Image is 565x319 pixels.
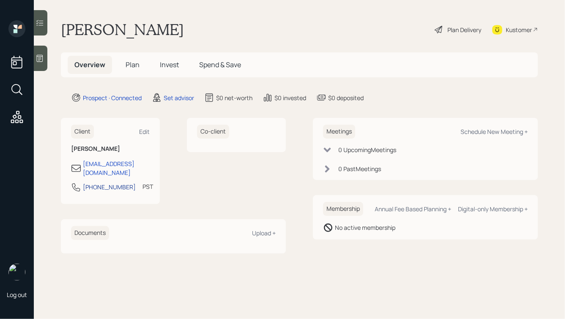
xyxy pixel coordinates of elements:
div: Schedule New Meeting + [461,128,528,136]
h6: Co-client [197,125,229,139]
div: $0 deposited [328,93,364,102]
div: Annual Fee Based Planning + [375,205,451,213]
h6: [PERSON_NAME] [71,145,150,153]
div: No active membership [335,223,395,232]
span: Invest [160,60,179,69]
span: Spend & Save [199,60,241,69]
div: [PHONE_NUMBER] [83,183,136,191]
div: Edit [139,128,150,136]
h6: Documents [71,226,109,240]
div: PST [143,182,153,191]
h6: Meetings [323,125,355,139]
span: Plan [126,60,140,69]
h6: Client [71,125,94,139]
div: Upload + [252,229,276,237]
span: Overview [74,60,105,69]
h6: Membership [323,202,363,216]
div: [EMAIL_ADDRESS][DOMAIN_NAME] [83,159,150,177]
h1: [PERSON_NAME] [61,20,184,39]
div: 0 Upcoming Meeting s [338,145,396,154]
div: Prospect · Connected [83,93,142,102]
div: $0 invested [274,93,306,102]
div: 0 Past Meeting s [338,164,381,173]
div: Digital-only Membership + [458,205,528,213]
div: Kustomer [506,25,532,34]
div: Log out [7,291,27,299]
div: Set advisor [164,93,194,102]
div: $0 net-worth [216,93,252,102]
img: hunter_neumayer.jpg [8,264,25,281]
div: Plan Delivery [447,25,481,34]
